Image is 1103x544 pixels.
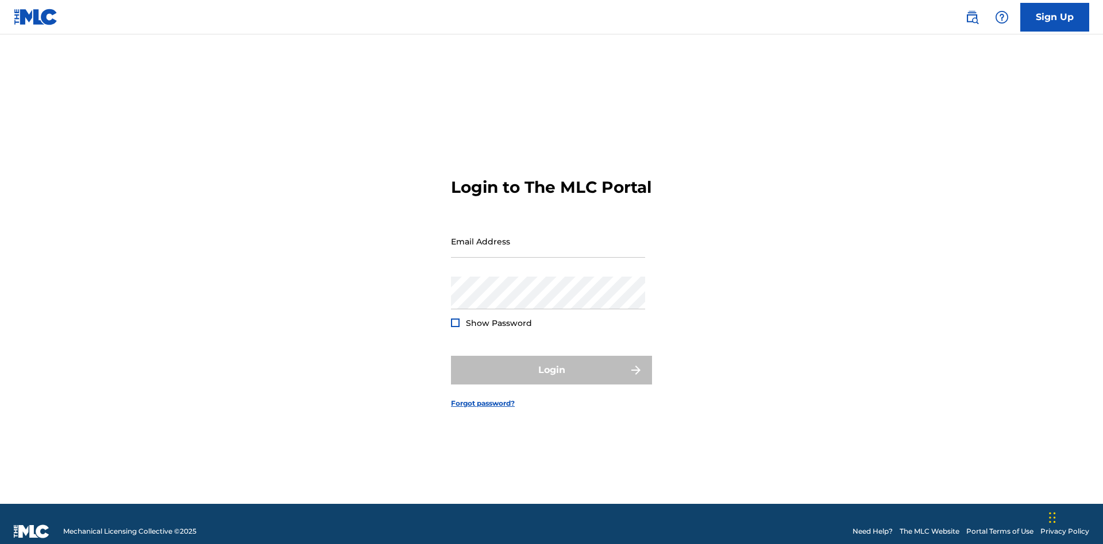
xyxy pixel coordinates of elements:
[451,177,651,197] h3: Login to The MLC Portal
[853,526,893,537] a: Need Help?
[466,318,532,328] span: Show Password
[63,526,196,537] span: Mechanical Licensing Collective © 2025
[961,6,984,29] a: Public Search
[1046,489,1103,544] iframe: Chat Widget
[1040,526,1089,537] a: Privacy Policy
[14,9,58,25] img: MLC Logo
[1049,500,1056,535] div: Drag
[1020,3,1089,32] a: Sign Up
[995,10,1009,24] img: help
[900,526,959,537] a: The MLC Website
[451,398,515,409] a: Forgot password?
[965,10,979,24] img: search
[14,524,49,538] img: logo
[990,6,1013,29] div: Help
[966,526,1033,537] a: Portal Terms of Use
